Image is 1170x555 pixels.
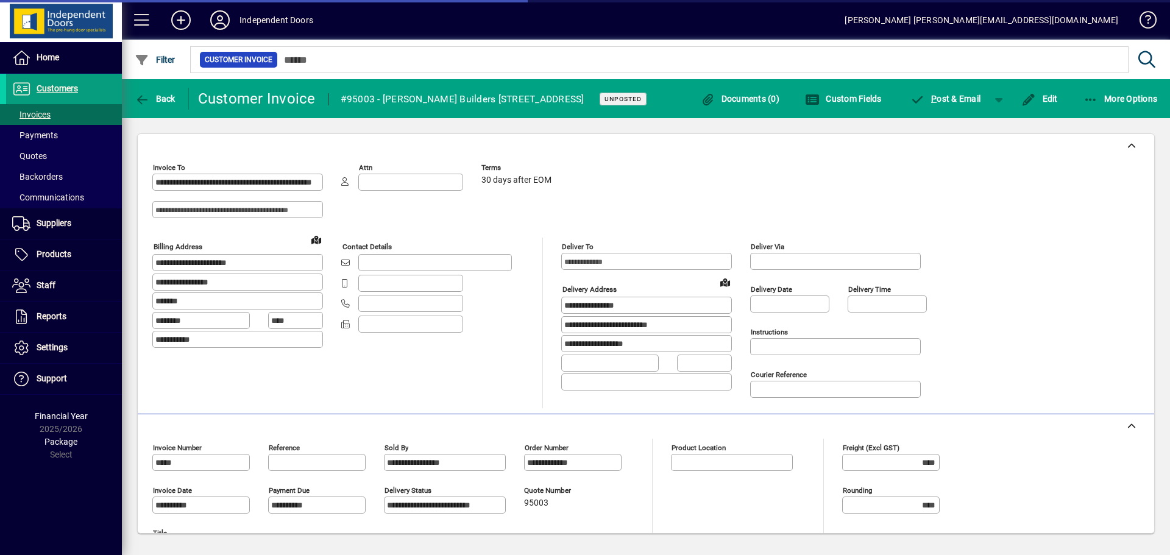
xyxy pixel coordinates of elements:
[385,444,408,452] mat-label: Sold by
[198,89,316,108] div: Customer Invoice
[910,94,981,104] span: ost & Email
[751,242,784,251] mat-label: Deliver via
[200,9,239,31] button: Profile
[132,49,179,71] button: Filter
[6,104,122,125] a: Invoices
[751,370,807,379] mat-label: Courier Reference
[931,94,937,104] span: P
[802,88,885,110] button: Custom Fields
[153,163,185,172] mat-label: Invoice To
[805,94,882,104] span: Custom Fields
[1083,94,1158,104] span: More Options
[697,88,782,110] button: Documents (0)
[37,218,71,228] span: Suppliers
[843,444,899,452] mat-label: Freight (excl GST)
[37,311,66,321] span: Reports
[604,95,642,103] span: Unposted
[6,270,122,301] a: Staff
[1080,88,1161,110] button: More Options
[205,54,272,66] span: Customer Invoice
[751,328,788,336] mat-label: Instructions
[135,94,175,104] span: Back
[904,88,987,110] button: Post & Email
[12,172,63,182] span: Backorders
[6,333,122,363] a: Settings
[269,444,300,452] mat-label: Reference
[12,193,84,202] span: Communications
[359,163,372,172] mat-label: Attn
[132,88,179,110] button: Back
[848,285,891,294] mat-label: Delivery time
[12,151,47,161] span: Quotes
[135,55,175,65] span: Filter
[525,444,569,452] mat-label: Order number
[6,146,122,166] a: Quotes
[481,175,551,185] span: 30 days after EOM
[37,83,78,93] span: Customers
[715,272,735,292] a: View on map
[153,529,167,537] mat-label: Title
[843,486,872,495] mat-label: Rounding
[481,164,555,172] span: Terms
[269,486,310,495] mat-label: Payment due
[153,444,202,452] mat-label: Invoice number
[44,437,77,447] span: Package
[153,486,192,495] mat-label: Invoice date
[37,249,71,259] span: Products
[700,94,779,104] span: Documents (0)
[524,487,597,495] span: Quote number
[37,342,68,352] span: Settings
[37,52,59,62] span: Home
[672,444,726,452] mat-label: Product location
[35,411,88,421] span: Financial Year
[6,125,122,146] a: Payments
[1018,88,1061,110] button: Edit
[562,242,594,251] mat-label: Deliver To
[6,364,122,394] a: Support
[37,373,67,383] span: Support
[6,43,122,73] a: Home
[1130,2,1155,42] a: Knowledge Base
[12,110,51,119] span: Invoices
[307,230,326,249] a: View on map
[239,10,313,30] div: Independent Doors
[161,9,200,31] button: Add
[341,90,584,109] div: #95003 - [PERSON_NAME] Builders [STREET_ADDRESS]
[12,130,58,140] span: Payments
[6,187,122,208] a: Communications
[6,208,122,239] a: Suppliers
[6,302,122,332] a: Reports
[6,239,122,270] a: Products
[6,166,122,187] a: Backorders
[751,285,792,294] mat-label: Delivery date
[37,280,55,290] span: Staff
[845,10,1118,30] div: [PERSON_NAME] [PERSON_NAME][EMAIL_ADDRESS][DOMAIN_NAME]
[524,498,548,508] span: 95003
[385,486,431,495] mat-label: Delivery status
[1021,94,1058,104] span: Edit
[122,88,189,110] app-page-header-button: Back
